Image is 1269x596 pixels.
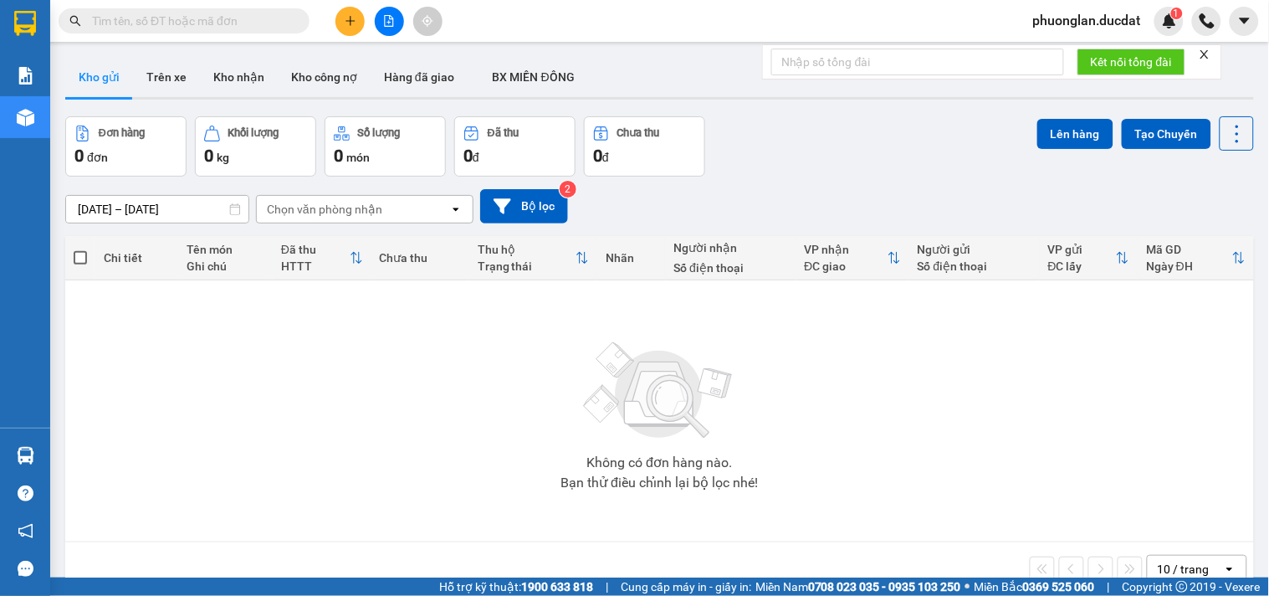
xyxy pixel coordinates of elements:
span: Hỗ trợ kỹ thuật: [439,578,593,596]
strong: 0708 023 035 - 0935 103 250 [808,580,961,593]
div: Số điện thoại [673,261,787,275]
input: Select a date range. [66,196,248,223]
span: close [1199,49,1210,60]
button: plus [335,7,365,36]
div: Đã thu [281,243,349,256]
div: Ghi chú [187,259,264,273]
svg: open [1223,563,1236,576]
input: Nhập số tổng đài [771,49,1064,75]
div: Số lượng [358,127,401,139]
button: Kết nối tổng đài [1077,49,1185,75]
span: phuonglan.ducdat [1020,10,1154,31]
button: file-add [375,7,404,36]
div: Thu hộ [478,243,576,256]
th: Toggle SortBy [1138,236,1254,280]
div: VP nhận [805,243,888,256]
div: ĐC giao [805,259,888,273]
span: | [1108,578,1110,596]
img: phone-icon [1200,13,1215,28]
button: Kho nhận [200,57,278,97]
th: Toggle SortBy [1040,236,1138,280]
span: copyright [1176,581,1188,593]
div: Không có đơn hàng nào. [586,456,732,470]
div: Ngày ĐH [1146,259,1232,273]
span: món [346,151,370,164]
img: warehouse-icon [17,109,34,126]
input: Tìm tên, số ĐT hoặc mã đơn [92,12,289,30]
img: solution-icon [17,67,34,85]
div: Chưa thu [380,251,461,265]
span: file-add [383,15,395,27]
img: warehouse-icon [17,447,34,465]
span: Miền Nam [755,578,961,596]
img: svg+xml;base64,PHN2ZyBjbGFzcz0ibGlzdC1wbHVnX19zdmciIHhtbG5zPSJodHRwOi8vd3d3LnczLm9yZy8yMDAwL3N2Zy... [576,332,743,450]
button: Chưa thu0đ [584,116,705,177]
div: Chưa thu [617,127,660,139]
span: 0 [334,146,343,166]
img: icon-new-feature [1162,13,1177,28]
span: message [18,561,33,577]
button: caret-down [1230,7,1259,36]
button: Lên hàng [1037,119,1113,149]
button: Tạo Chuyến [1122,119,1211,149]
th: Toggle SortBy [469,236,597,280]
th: Toggle SortBy [796,236,909,280]
div: Chọn văn phòng nhận [267,201,382,218]
sup: 2 [560,181,576,198]
div: Chi tiết [104,251,170,265]
button: Kho công nợ [278,57,371,97]
span: search [69,15,81,27]
svg: open [449,203,463,216]
div: Mã GD [1146,243,1232,256]
span: đ [602,151,609,164]
span: notification [18,523,33,539]
button: Số lượng0món [325,116,446,177]
span: kg [217,151,229,164]
div: Trạng thái [478,259,576,273]
button: Đã thu0đ [454,116,576,177]
button: aim [413,7,443,36]
span: Miền Bắc [975,578,1095,596]
th: Toggle SortBy [273,236,371,280]
sup: 1 [1171,8,1183,19]
span: đơn [87,151,108,164]
div: Người nhận [673,241,787,254]
span: question-circle [18,486,33,501]
div: Đơn hàng [99,127,145,139]
span: Cung cấp máy in - giấy in: [621,578,751,596]
span: 1 [1174,8,1179,19]
span: BX MIỀN ĐÔNG [493,70,575,84]
span: đ [473,151,479,164]
div: Người gửi [918,243,1031,256]
span: caret-down [1237,13,1252,28]
div: ĐC lấy [1048,259,1116,273]
div: Tên món [187,243,264,256]
div: Đã thu [488,127,519,139]
div: HTTT [281,259,349,273]
button: Khối lượng0kg [195,116,316,177]
div: Bạn thử điều chỉnh lại bộ lọc nhé! [560,476,758,490]
span: Kết nối tổng đài [1091,53,1172,71]
button: Đơn hàng0đơn [65,116,187,177]
div: 10 / trang [1158,561,1210,578]
strong: 1900 633 818 [521,580,593,593]
div: Khối lượng [228,127,279,139]
div: Nhãn [606,251,657,265]
button: Hàng đã giao [371,57,468,97]
span: ⚪️ [965,583,970,590]
span: plus [345,15,356,27]
span: 0 [74,146,84,166]
strong: 0369 525 060 [1023,580,1095,593]
img: logo-vxr [14,11,36,36]
button: Trên xe [133,57,200,97]
button: Kho gửi [65,57,133,97]
span: aim [422,15,433,27]
div: VP gửi [1048,243,1116,256]
span: | [606,578,608,596]
span: 0 [593,146,602,166]
span: 0 [463,146,473,166]
button: Bộ lọc [480,189,568,223]
div: Số điện thoại [918,259,1031,273]
span: 0 [204,146,213,166]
